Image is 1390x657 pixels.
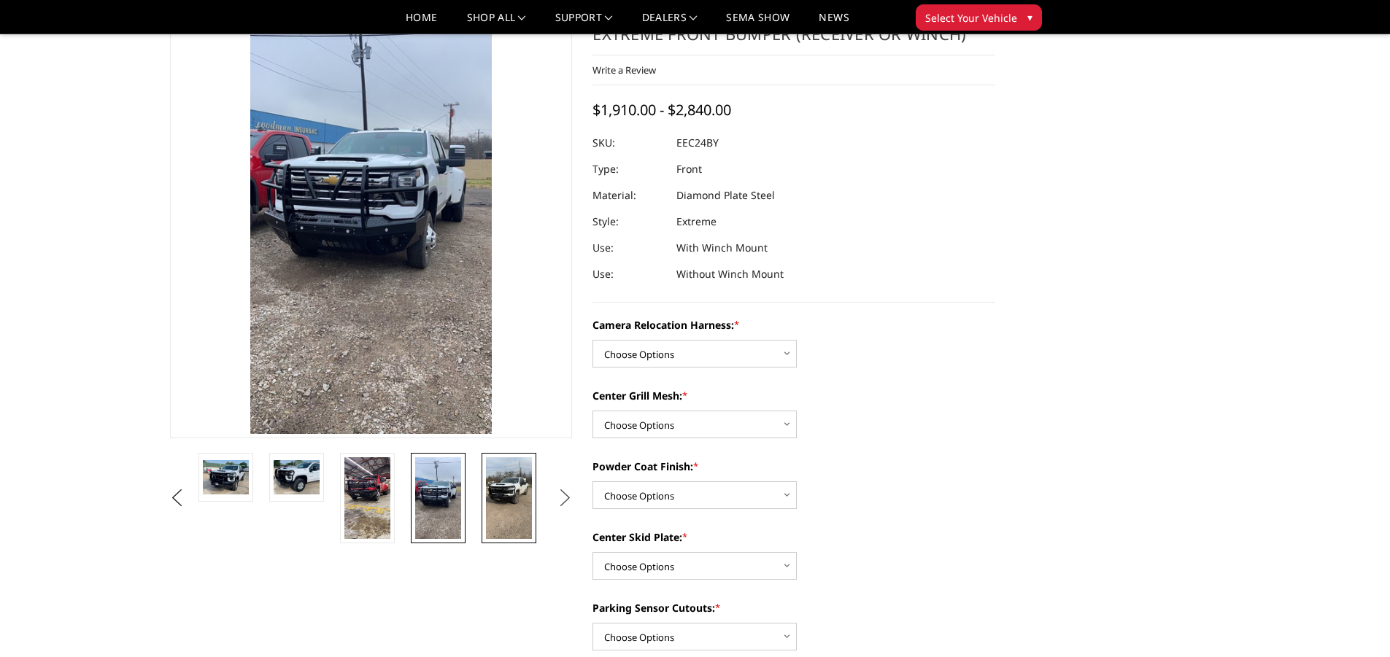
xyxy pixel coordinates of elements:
[592,529,995,545] label: Center Skid Plate:
[676,261,784,287] dd: Without Winch Mount
[925,10,1017,26] span: Select Your Vehicle
[676,235,768,261] dd: With Winch Mount
[467,12,526,34] a: shop all
[554,487,576,509] button: Next
[1027,9,1032,25] span: ▾
[166,487,188,509] button: Previous
[274,460,320,494] img: 2024-2025 Chevrolet 2500-3500 - T2 Series - Extreme Front Bumper (receiver or winch)
[486,457,532,539] img: 2024-2025 Chevrolet 2500-3500 - T2 Series - Extreme Front Bumper (receiver or winch)
[592,130,665,156] dt: SKU:
[592,182,665,209] dt: Material:
[592,388,995,403] label: Center Grill Mesh:
[592,459,995,474] label: Powder Coat Finish:
[916,4,1042,31] button: Select Your Vehicle
[592,156,665,182] dt: Type:
[676,156,702,182] dd: Front
[203,460,249,494] img: 2024-2025 Chevrolet 2500-3500 - T2 Series - Extreme Front Bumper (receiver or winch)
[406,12,437,34] a: Home
[415,457,461,539] img: 2024-2025 Chevrolet 2500-3500 - T2 Series - Extreme Front Bumper (receiver or winch)
[592,600,995,615] label: Parking Sensor Cutouts:
[676,209,717,235] dd: Extreme
[642,12,698,34] a: Dealers
[819,12,849,34] a: News
[676,130,719,156] dd: EEC24BY
[344,457,390,539] img: 2024-2025 Chevrolet 2500-3500 - T2 Series - Extreme Front Bumper (receiver or winch)
[592,209,665,235] dt: Style:
[170,1,573,438] a: 2024-2025 Chevrolet 2500-3500 - T2 Series - Extreme Front Bumper (receiver or winch)
[592,63,656,77] a: Write a Review
[592,261,665,287] dt: Use:
[592,235,665,261] dt: Use:
[676,182,775,209] dd: Diamond Plate Steel
[555,12,613,34] a: Support
[592,100,731,120] span: $1,910.00 - $2,840.00
[726,12,789,34] a: SEMA Show
[592,317,995,333] label: Camera Relocation Harness:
